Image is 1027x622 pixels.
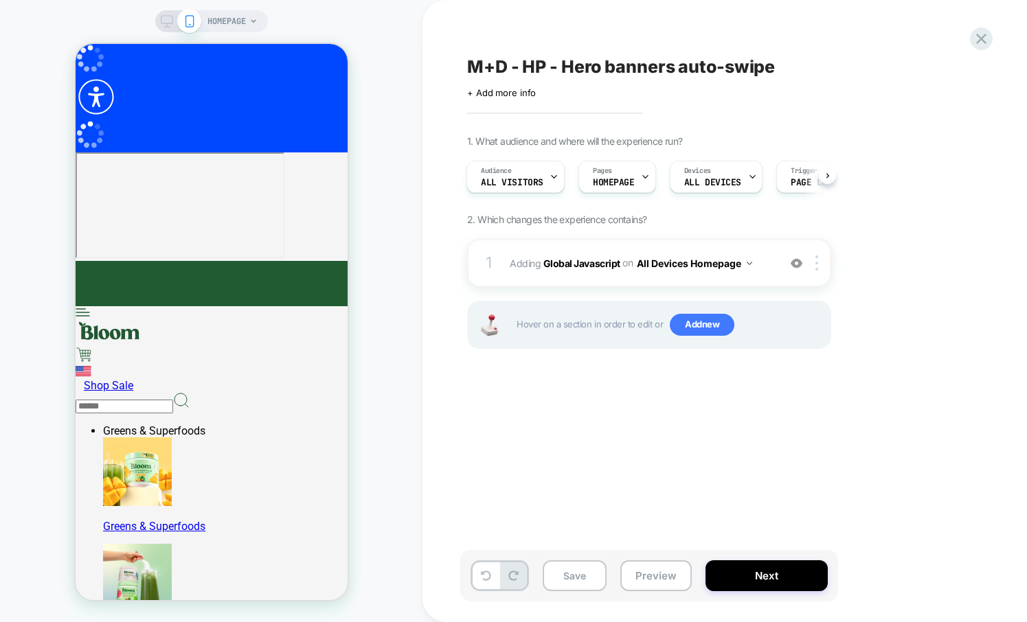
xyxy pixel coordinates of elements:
[27,500,272,595] a: Go to Gut Health & Beauty Duo Strawberry Kiwi product page from navigation menu
[791,257,802,269] img: crossed eye
[543,560,607,591] button: Save
[706,560,828,591] button: Next
[27,393,96,462] img: Bloom Greens & Superfoods Mango flavor jar with green drink and fresh mango slices on yellow back...
[467,87,536,98] span: + Add more info
[620,560,692,591] button: Preview
[467,56,775,77] span: M+D - HP - Hero banners auto-swipe
[791,178,837,187] span: Page Load
[684,166,711,176] span: Devices
[637,253,752,273] button: All Devices Homepage
[593,178,635,187] span: HOMEPAGE
[27,380,272,393] div: Greens & Superfoods
[670,314,734,336] span: Add new
[98,354,114,367] span: Open search
[543,257,620,268] b: Global Javascript
[791,166,817,176] span: Trigger
[467,214,646,225] span: 2. Which changes the experience contains?
[684,178,741,187] span: ALL DEVICES
[481,178,543,187] span: All Visitors
[27,476,272,489] p: Greens & Superfoods
[815,255,818,270] img: close
[482,249,496,277] div: 1
[475,314,503,336] img: Joystick
[593,166,612,176] span: Pages
[517,314,823,336] span: Hover on a section in order to edit or
[622,254,633,271] span: on
[207,10,246,32] span: HOMEPAGE
[481,166,512,176] span: Audience
[510,253,771,273] span: Adding
[467,135,682,147] span: 1. What audience and where will the experience run?
[27,393,272,489] a: Go to Greens & Superfoods Mango / 30ct product page from navigation menu
[747,262,752,265] img: down arrow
